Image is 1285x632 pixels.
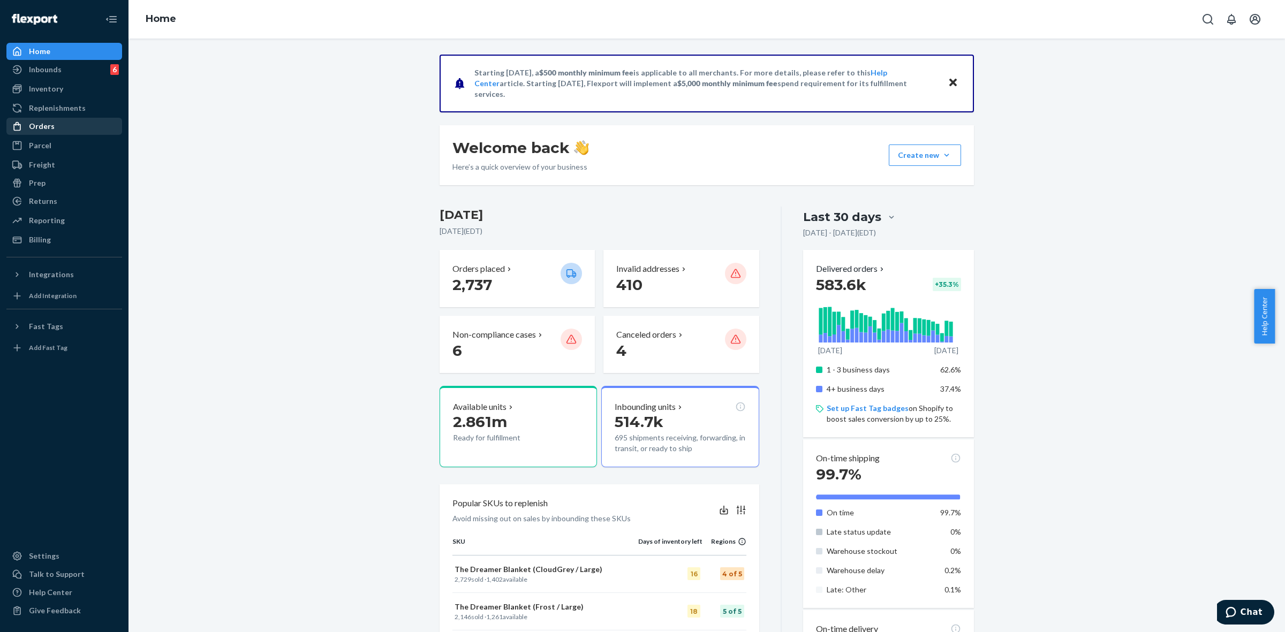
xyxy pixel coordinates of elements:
[440,226,759,237] p: [DATE] ( EDT )
[29,64,62,75] div: Inbounds
[1221,9,1242,30] button: Open notifications
[6,100,122,117] a: Replenishments
[29,196,57,207] div: Returns
[616,329,676,341] p: Canceled orders
[29,159,55,170] div: Freight
[29,178,46,188] div: Prep
[950,546,961,555] span: 0%
[940,508,961,517] span: 99.7%
[101,9,122,30] button: Close Navigation
[603,316,759,373] button: Canceled orders 4
[574,140,589,155] img: hand-wave emoji
[940,384,961,393] span: 37.4%
[803,227,876,238] p: [DATE] - [DATE] ( EDT )
[12,14,57,25] img: Flexport logo
[6,80,122,97] a: Inventory
[455,601,636,612] p: The Dreamer Blanket (Frost / Large)
[615,432,745,454] p: 695 shipments receiving, forwarding, in transit, or ready to ship
[827,364,932,375] p: 1 - 3 business days
[6,266,122,283] button: Integrations
[638,537,702,555] th: Days of inventory left
[1197,9,1219,30] button: Open Search Box
[6,43,122,60] a: Home
[452,263,505,275] p: Orders placed
[816,465,861,483] span: 99.7%
[6,212,122,229] a: Reporting
[453,413,507,431] span: 2.861m
[455,575,471,583] span: 2,729
[29,46,50,57] div: Home
[677,79,777,88] span: $5,000 monthly minimum fee
[601,386,759,467] button: Inbounding units514.7k695 shipments receiving, forwarding, in transit, or ready to ship
[720,605,744,618] div: 5 of 5
[6,584,122,601] a: Help Center
[616,276,642,294] span: 410
[452,276,492,294] span: 2,737
[452,513,631,524] p: Avoid missing out on sales by inbounding these SKUs
[933,278,961,291] div: + 35.3 %
[687,567,700,580] div: 16
[29,605,81,616] div: Give Feedback
[452,329,536,341] p: Non-compliance cases
[803,209,881,225] div: Last 30 days
[6,193,122,210] a: Returns
[6,339,122,356] a: Add Fast Tag
[440,250,595,307] button: Orders placed 2,737
[615,401,676,413] p: Inbounding units
[616,341,626,360] span: 4
[440,316,595,373] button: Non-compliance cases 6
[6,137,122,154] a: Parcel
[934,345,958,356] p: [DATE]
[452,341,462,360] span: 6
[29,103,86,113] div: Replenishments
[29,587,72,598] div: Help Center
[946,75,960,91] button: Close
[827,527,932,537] p: Late status update
[29,269,74,280] div: Integrations
[944,566,961,575] span: 0.2%
[827,507,932,518] p: On time
[452,138,589,157] h1: Welcome back
[453,401,507,413] p: Available units
[474,67,938,100] p: Starting [DATE], a is applicable to all merchants. For more details, please refer to this article...
[720,567,744,580] div: 4 of 5
[29,321,63,332] div: Fast Tags
[6,118,122,135] a: Orders
[29,291,77,300] div: Add Integration
[486,575,503,583] span: 1,402
[1217,600,1274,627] iframe: Opens a widget where you can chat to one of our agents
[455,613,471,621] span: 2,146
[539,68,633,77] span: $500 monthly minimum fee
[6,156,122,173] a: Freight
[6,61,122,78] a: Inbounds6
[816,263,886,275] button: Delivered orders
[452,497,548,509] p: Popular SKUs to replenish
[950,527,961,536] span: 0%
[1254,289,1275,344] button: Help Center
[29,83,63,94] div: Inventory
[6,174,122,192] a: Prep
[616,263,679,275] p: Invalid addresses
[137,4,185,35] ol: breadcrumbs
[1244,9,1266,30] button: Open account menu
[29,343,67,352] div: Add Fast Tag
[6,231,122,248] a: Billing
[940,365,961,374] span: 62.6%
[146,13,176,25] a: Home
[818,345,842,356] p: [DATE]
[29,215,65,226] div: Reporting
[816,452,880,465] p: On-time shipping
[702,537,746,546] div: Regions
[6,318,122,335] button: Fast Tags
[452,537,638,555] th: SKU
[6,547,122,565] a: Settings
[455,612,636,621] p: sold · available
[6,287,122,304] a: Add Integration
[29,569,85,580] div: Talk to Support
[455,575,636,584] p: sold · available
[29,121,55,132] div: Orders
[453,432,552,443] p: Ready for fulfillment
